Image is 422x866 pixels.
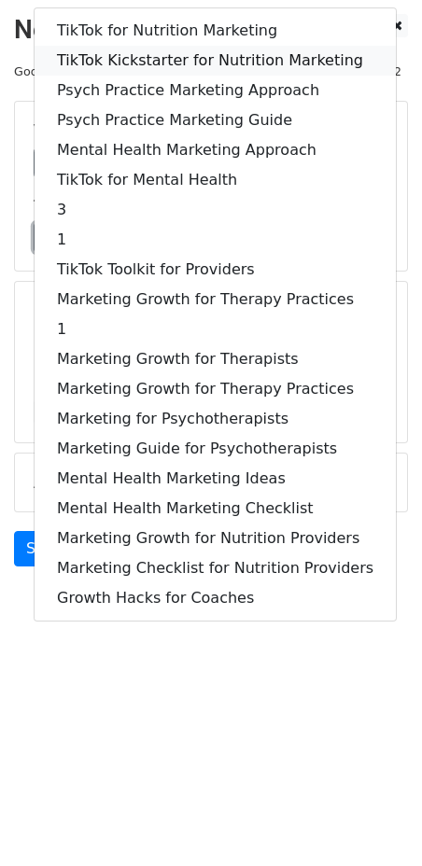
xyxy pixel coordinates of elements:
iframe: Chat Widget [329,776,422,866]
small: Google Sheet: [14,64,268,78]
a: Marketing Growth for Therapy Practices [35,285,396,314]
a: Marketing Growth for Nutrition Providers [35,524,396,553]
h2: New Campaign [14,14,408,46]
a: Growth Hacks for Coaches [35,583,396,613]
a: 3 [35,195,396,225]
a: TikTok for Mental Health [35,165,396,195]
a: Marketing Guide for Psychotherapists [35,434,396,464]
a: TikTok for Nutrition Marketing [35,16,396,46]
a: Marketing Checklist for Nutrition Providers [35,553,396,583]
a: 1 [35,225,396,255]
a: TikTok Kickstarter for Nutrition Marketing [35,46,396,76]
a: Mental Health Marketing Ideas [35,464,396,494]
a: Marketing for Psychotherapists [35,404,396,434]
a: Send [14,531,76,566]
a: Marketing Growth for Therapy Practices [35,374,396,404]
a: 1 [35,314,396,344]
a: Mental Health Marketing Checklist [35,494,396,524]
a: Psych Practice Marketing Approach [35,76,396,105]
a: Marketing Growth for Therapists [35,344,396,374]
a: TikTok Toolkit for Providers [35,255,396,285]
a: Mental Health Marketing Approach [35,135,396,165]
a: Psych Practice Marketing Guide [35,105,396,135]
